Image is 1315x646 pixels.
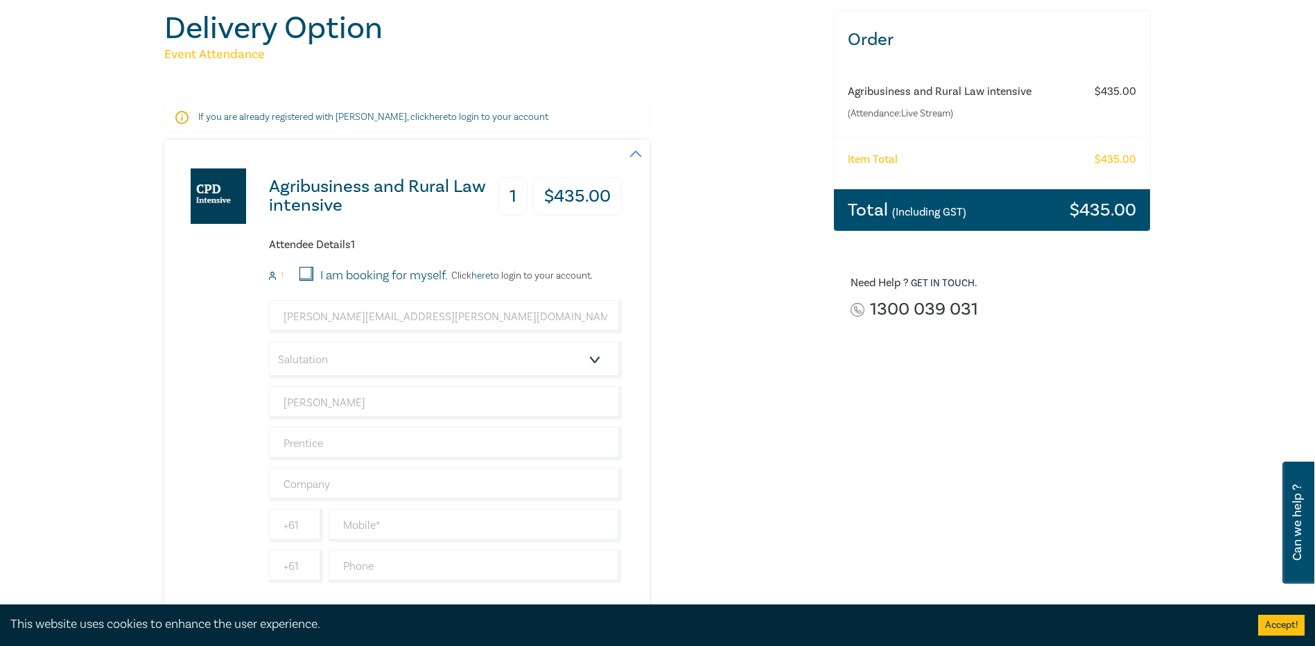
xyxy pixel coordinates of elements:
[269,177,497,215] h3: Agribusiness and Rural Law intensive
[164,46,817,63] h5: Event Attendance
[269,509,323,542] input: +61
[191,168,246,224] img: Agribusiness and Rural Law intensive
[848,85,1081,98] h6: Agribusiness and Rural Law intensive
[10,616,1237,634] div: This website uses cookies to enhance the user experience.
[848,153,898,166] h6: Item Total
[870,300,978,319] a: 1300 039 031
[834,11,1151,69] h3: Order
[281,271,284,281] small: 1
[1095,85,1136,98] h6: $ 435.00
[1070,201,1136,219] h3: $ 435.00
[1095,153,1136,166] h6: $ 435.00
[269,550,323,583] input: +61
[269,238,622,252] h6: Attendee Details 1
[329,509,622,542] input: Mobile*
[269,427,622,460] input: Last Name*
[164,10,817,46] h1: Delivery Option
[198,110,616,124] p: If you are already registered with [PERSON_NAME], click to login to your account
[848,201,966,219] h3: Total
[851,277,1140,290] h6: Need Help ? .
[1291,470,1304,575] span: Can we help ?
[848,107,1081,121] small: (Attendance: Live Stream )
[892,205,966,219] small: (Including GST)
[329,550,622,583] input: Phone
[471,270,490,282] a: here
[533,177,622,216] h3: $ 435.00
[911,277,975,290] a: Get in touch
[269,300,622,333] input: Attendee Email*
[1258,615,1305,636] button: Accept cookies
[498,177,528,216] h3: 1
[429,111,448,123] a: here
[448,270,593,281] p: Click to login to your account.
[320,267,448,285] label: I am booking for myself.
[269,386,622,419] input: First Name*
[269,468,622,501] input: Company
